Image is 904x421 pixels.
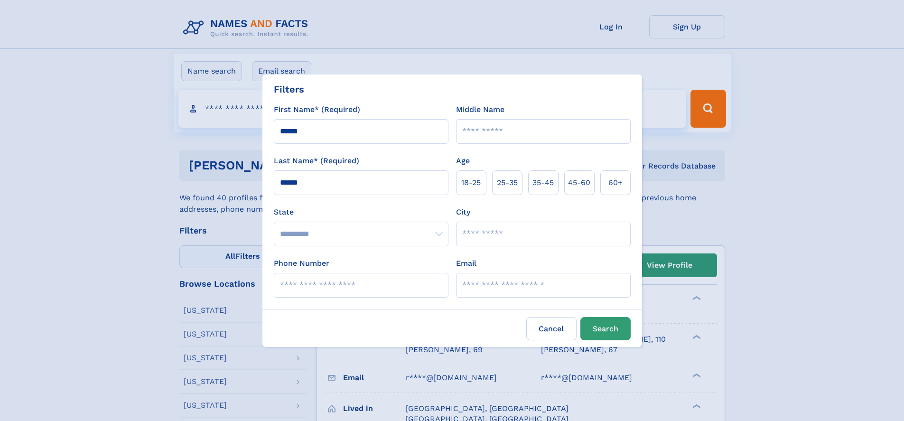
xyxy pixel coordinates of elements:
[274,206,448,218] label: State
[456,206,470,218] label: City
[532,177,554,188] span: 35‑45
[274,82,304,96] div: Filters
[456,258,476,269] label: Email
[456,155,470,167] label: Age
[580,317,631,340] button: Search
[608,177,623,188] span: 60+
[274,258,329,269] label: Phone Number
[461,177,481,188] span: 18‑25
[568,177,590,188] span: 45‑60
[497,177,518,188] span: 25‑35
[456,104,504,115] label: Middle Name
[526,317,577,340] label: Cancel
[274,104,360,115] label: First Name* (Required)
[274,155,359,167] label: Last Name* (Required)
